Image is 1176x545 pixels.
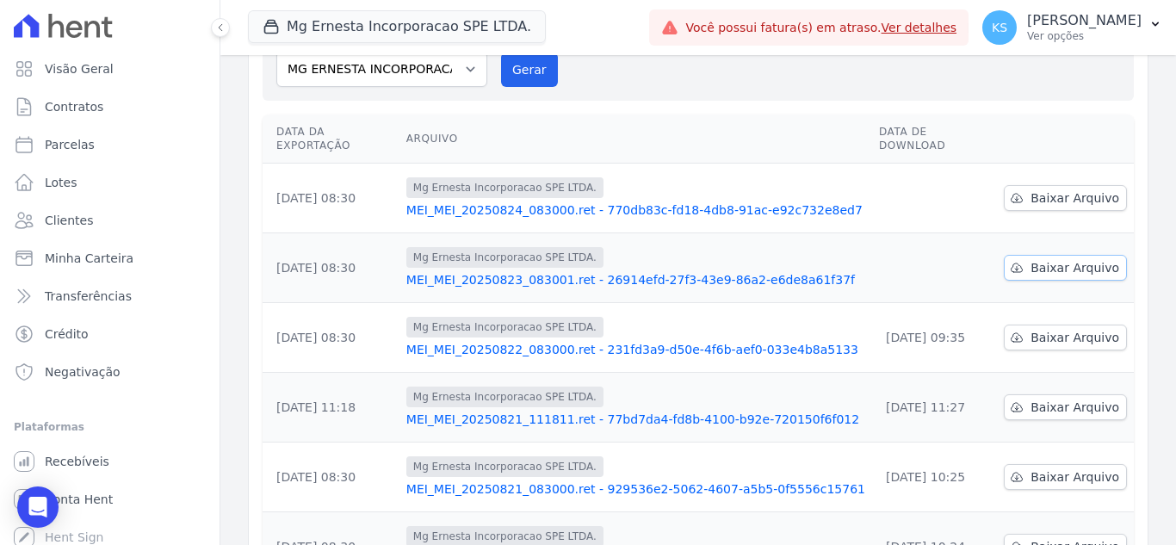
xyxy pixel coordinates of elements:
[399,115,872,164] th: Arquivo
[872,303,997,373] td: [DATE] 09:35
[406,317,603,338] span: Mg Ernesta Incorporacao SPE LTDA.
[7,317,213,351] a: Crédito
[501,53,558,87] button: Gerar
[1031,329,1119,346] span: Baixar Arquivo
[406,341,865,358] a: MEI_MEI_20250822_083000.ret - 231fd3a9-d50e-4f6b-aef0-033e4b8a5133
[45,98,103,115] span: Contratos
[7,203,213,238] a: Clientes
[45,491,113,508] span: Conta Hent
[45,325,89,343] span: Crédito
[45,212,93,229] span: Clientes
[7,90,213,124] a: Contratos
[7,279,213,313] a: Transferências
[45,174,77,191] span: Lotes
[263,373,399,443] td: [DATE] 11:18
[1031,468,1119,486] span: Baixar Arquivo
[45,136,95,153] span: Parcelas
[1031,259,1119,276] span: Baixar Arquivo
[406,456,603,477] span: Mg Ernesta Incorporacao SPE LTDA.
[7,165,213,200] a: Lotes
[872,443,997,512] td: [DATE] 10:25
[872,373,997,443] td: [DATE] 11:27
[1027,29,1142,43] p: Ver opções
[1031,399,1119,416] span: Baixar Arquivo
[406,247,603,268] span: Mg Ernesta Incorporacao SPE LTDA.
[263,233,399,303] td: [DATE] 08:30
[406,271,865,288] a: MEI_MEI_20250823_083001.ret - 26914efd-27f3-43e9-86a2-e6de8a61f37f
[882,21,957,34] a: Ver detalhes
[7,127,213,162] a: Parcelas
[263,115,399,164] th: Data da Exportação
[45,60,114,77] span: Visão Geral
[406,177,603,198] span: Mg Ernesta Incorporacao SPE LTDA.
[7,241,213,276] a: Minha Carteira
[14,417,206,437] div: Plataformas
[1004,325,1127,350] a: Baixar Arquivo
[263,303,399,373] td: [DATE] 08:30
[7,52,213,86] a: Visão Geral
[45,250,133,267] span: Minha Carteira
[685,19,956,37] span: Você possui fatura(s) em atraso.
[969,3,1176,52] button: KS [PERSON_NAME] Ver opções
[1027,12,1142,29] p: [PERSON_NAME]
[45,363,121,381] span: Negativação
[1004,255,1127,281] a: Baixar Arquivo
[17,486,59,528] div: Open Intercom Messenger
[248,10,546,43] button: Mg Ernesta Incorporacao SPE LTDA.
[992,22,1007,34] span: KS
[1004,464,1127,490] a: Baixar Arquivo
[406,201,865,219] a: MEI_MEI_20250824_083000.ret - 770db83c-fd18-4db8-91ac-e92c732e8ed7
[7,482,213,517] a: Conta Hent
[45,453,109,470] span: Recebíveis
[406,480,865,498] a: MEI_MEI_20250821_083000.ret - 929536e2-5062-4607-a5b5-0f5556c15761
[872,115,997,164] th: Data de Download
[45,288,132,305] span: Transferências
[406,387,603,407] span: Mg Ernesta Incorporacao SPE LTDA.
[1031,189,1119,207] span: Baixar Arquivo
[263,443,399,512] td: [DATE] 08:30
[263,164,399,233] td: [DATE] 08:30
[1004,394,1127,420] a: Baixar Arquivo
[406,411,865,428] a: MEI_MEI_20250821_111811.ret - 77bd7da4-fd8b-4100-b92e-720150f6f012
[7,355,213,389] a: Negativação
[7,444,213,479] a: Recebíveis
[1004,185,1127,211] a: Baixar Arquivo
